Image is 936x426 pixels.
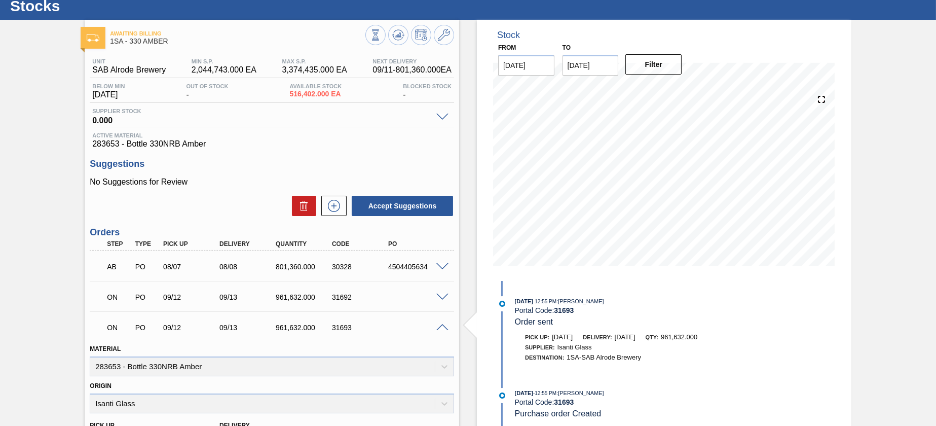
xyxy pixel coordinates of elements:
[90,159,454,169] h3: Suggestions
[329,240,392,247] div: Code
[92,90,125,99] span: [DATE]
[515,306,756,314] div: Portal Code:
[499,393,505,399] img: atual
[499,301,505,307] img: atual
[352,196,453,216] button: Accept Suggestions
[133,263,162,271] div: Purchase order
[273,293,336,301] div: 961,632.000
[533,390,556,396] span: - 12:55 PM
[90,345,121,352] label: Material
[217,324,280,332] div: 09/13/2025
[567,353,641,361] span: 1SA-SAB Alrode Brewery
[498,55,554,76] input: mm/dd/yyyy
[107,324,131,332] p: ON
[557,343,592,351] span: Isanti Glass
[161,240,223,247] div: Pick up
[552,333,573,341] span: [DATE]
[525,344,555,350] span: Supplier:
[386,240,448,247] div: PO
[563,44,571,51] label: to
[515,298,533,304] span: [DATE]
[161,324,223,332] div: 09/12/2025
[217,263,280,271] div: 08/08/2025
[554,306,574,314] strong: 31693
[273,240,336,247] div: Quantity
[386,263,448,271] div: 4504405634
[192,65,256,75] span: 2,044,743.000 EA
[403,83,452,89] span: Blocked Stock
[273,324,336,332] div: 961,632.000
[104,256,133,278] div: Awaiting Billing
[92,108,431,114] span: Supplier Stock
[92,139,452,149] span: 283653 - Bottle 330NRB Amber
[365,25,386,45] button: Stocks Overview
[498,44,516,51] label: From
[110,38,365,45] span: 1SA - 330 AMBER
[583,334,612,340] span: Delivery:
[525,334,549,340] span: Pick up:
[372,65,452,75] span: 09/11 - 801,360.000 EA
[161,293,223,301] div: 09/12/2025
[556,298,604,304] span: : [PERSON_NAME]
[563,55,619,76] input: mm/dd/yyyy
[515,409,602,418] span: Purchase order Created
[107,263,131,271] p: AB
[133,293,162,301] div: Purchase order
[287,196,316,216] div: Delete Suggestions
[646,334,658,340] span: Qty:
[186,83,228,89] span: Out Of Stock
[434,25,454,45] button: Go to Master Data / General
[92,132,452,138] span: Active Material
[556,390,604,396] span: : [PERSON_NAME]
[388,25,408,45] button: Update Chart
[329,324,392,332] div: 31693
[90,227,454,238] h3: Orders
[217,240,280,247] div: Delivery
[133,240,162,247] div: Type
[533,299,556,304] span: - 12:55 PM
[554,398,574,406] strong: 31693
[515,390,533,396] span: [DATE]
[107,293,131,301] p: ON
[282,58,347,64] span: MAX S.P.
[289,90,342,98] span: 516,402.000 EA
[289,83,342,89] span: Available Stock
[104,240,133,247] div: Step
[615,333,635,341] span: [DATE]
[497,30,520,41] div: Stock
[273,263,336,271] div: 801,360.000
[400,83,454,99] div: -
[104,286,133,308] div: Negotiating Order
[192,58,256,64] span: MIN S.P.
[525,354,564,361] span: Destination:
[515,398,756,406] div: Portal Code:
[161,263,223,271] div: 08/07/2025
[372,58,452,64] span: Next Delivery
[183,83,231,99] div: -
[92,65,166,75] span: SAB Alrode Brewery
[92,83,125,89] span: Below Min
[110,30,365,37] span: Awaiting Billing
[90,382,111,389] label: Origin
[87,34,99,42] img: Ícone
[329,263,392,271] div: 30328
[90,177,454,187] p: No Suggestions for Review
[133,324,162,332] div: Purchase order
[104,316,133,339] div: Negotiating Order
[515,317,553,326] span: Order sent
[92,58,166,64] span: Unit
[217,293,280,301] div: 09/13/2025
[282,65,347,75] span: 3,374,435.000 EA
[329,293,392,301] div: 31692
[347,195,454,217] div: Accept Suggestions
[316,196,347,216] div: New suggestion
[625,54,682,75] button: Filter
[661,333,697,341] span: 961,632.000
[92,114,431,124] span: 0.000
[411,25,431,45] button: Schedule Inventory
